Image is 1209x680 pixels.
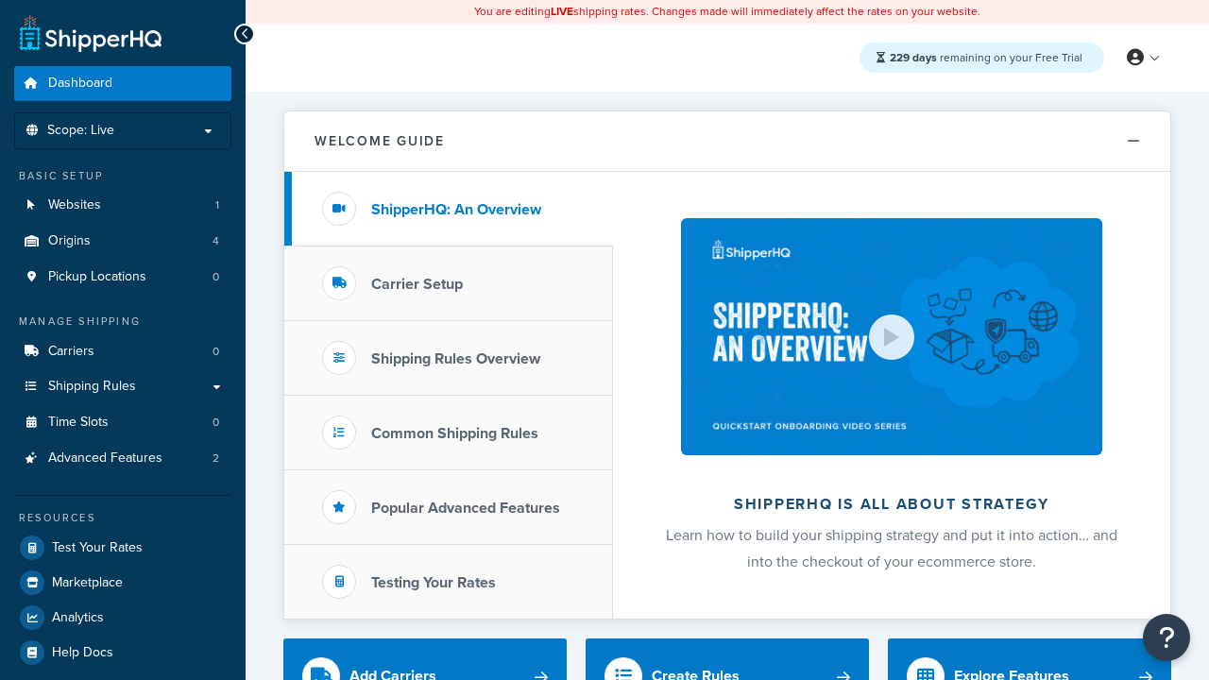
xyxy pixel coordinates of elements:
[48,344,94,360] span: Carriers
[213,269,219,285] span: 0
[48,233,91,249] span: Origins
[14,188,231,223] li: Websites
[14,510,231,526] div: Resources
[213,450,219,467] span: 2
[47,123,114,139] span: Scope: Live
[1143,614,1190,661] button: Open Resource Center
[371,500,560,517] h3: Popular Advanced Features
[371,276,463,293] h3: Carrier Setup
[14,334,231,369] li: Carriers
[48,450,162,467] span: Advanced Features
[371,201,541,218] h3: ShipperHQ: An Overview
[14,260,231,295] a: Pickup Locations0
[681,218,1102,455] img: ShipperHQ is all about strategy
[14,168,231,184] div: Basic Setup
[663,496,1120,513] h2: ShipperHQ is all about strategy
[890,49,937,66] strong: 229 days
[48,415,109,431] span: Time Slots
[52,540,143,556] span: Test Your Rates
[371,574,496,591] h3: Testing Your Rates
[215,197,219,213] span: 1
[14,314,231,330] div: Manage Shipping
[14,66,231,101] a: Dashboard
[14,531,231,565] a: Test Your Rates
[213,415,219,431] span: 0
[315,134,445,148] h2: Welcome Guide
[666,524,1117,572] span: Learn how to build your shipping strategy and put it into action… and into the checkout of your e...
[48,197,101,213] span: Websites
[14,441,231,476] a: Advanced Features2
[213,233,219,249] span: 4
[371,350,540,367] h3: Shipping Rules Overview
[890,49,1082,66] span: remaining on your Free Trial
[52,575,123,591] span: Marketplace
[284,111,1170,172] button: Welcome Guide
[14,566,231,600] a: Marketplace
[213,344,219,360] span: 0
[14,636,231,670] a: Help Docs
[48,76,112,92] span: Dashboard
[371,425,538,442] h3: Common Shipping Rules
[14,369,231,404] a: Shipping Rules
[48,269,146,285] span: Pickup Locations
[14,405,231,440] a: Time Slots0
[14,260,231,295] li: Pickup Locations
[52,610,104,626] span: Analytics
[48,379,136,395] span: Shipping Rules
[52,645,113,661] span: Help Docs
[14,188,231,223] a: Websites1
[14,224,231,259] a: Origins4
[14,405,231,440] li: Time Slots
[14,601,231,635] a: Analytics
[14,224,231,259] li: Origins
[14,441,231,476] li: Advanced Features
[14,334,231,369] a: Carriers0
[551,3,573,20] b: LIVE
